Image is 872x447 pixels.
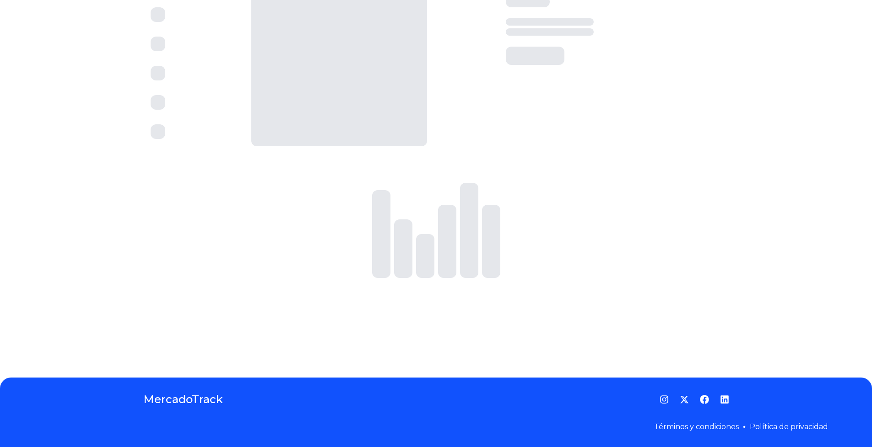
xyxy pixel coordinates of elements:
[660,395,669,404] a: Instagram
[654,422,739,431] a: Términos y condiciones
[720,395,729,404] a: LinkedIn
[750,422,828,431] a: Política de privacidad
[700,395,709,404] a: Facebook
[143,392,223,407] a: MercadoTrack
[680,395,689,404] a: Twitter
